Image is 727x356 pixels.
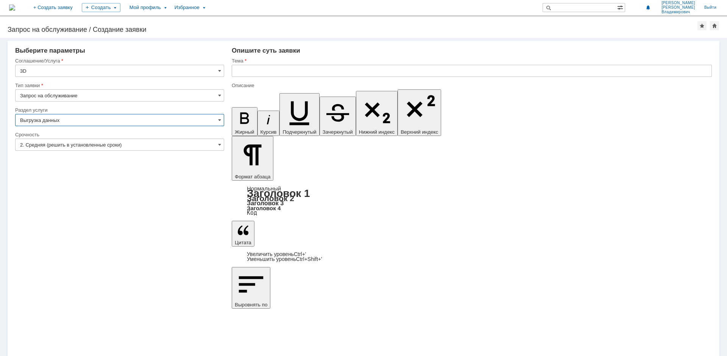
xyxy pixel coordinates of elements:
a: Заголовок 2 [247,194,294,203]
button: Верхний индекс [398,89,441,136]
button: Нижний индекс [356,91,398,136]
span: Ctrl+' [294,251,306,257]
span: Выровнять по [235,302,267,308]
span: Нижний индекс [359,129,395,135]
span: Владимирович [661,10,695,14]
a: Increase [247,251,306,257]
span: [PERSON_NAME] [661,5,695,10]
span: Верхний индекс [401,129,438,135]
a: Нормальный [247,185,281,192]
button: Курсив [257,111,280,136]
div: Сделать домашней страницей [710,21,719,30]
div: Создать [82,3,120,12]
span: Расширенный поиск [617,3,625,11]
span: Зачеркнутый [323,129,353,135]
button: Подчеркнутый [279,93,319,136]
div: Срочность [15,132,223,137]
a: Перейти на домашнюю страницу [9,5,15,11]
a: Заголовок 1 [247,187,310,199]
span: Подчеркнутый [282,129,316,135]
button: Цитата [232,221,254,247]
button: Выровнять по [232,267,270,309]
span: Ctrl+Shift+' [296,256,322,262]
div: Тип заявки [15,83,223,88]
div: Описание [232,83,710,88]
span: Выберите параметры [15,47,85,54]
div: Формат абзаца [232,186,712,215]
span: Опишите суть заявки [232,47,300,54]
a: Заголовок 4 [247,205,281,211]
div: Соглашение/Услуга [15,58,223,63]
a: Decrease [247,256,322,262]
div: Добавить в избранное [697,21,707,30]
img: logo [9,5,15,11]
span: Курсив [261,129,277,135]
div: Запрос на обслуживание / Создание заявки [8,26,697,33]
span: [PERSON_NAME] [661,1,695,5]
span: Жирный [235,129,254,135]
button: Жирный [232,107,257,136]
a: Заголовок 3 [247,200,284,206]
div: Раздел услуги [15,108,223,112]
div: Цитата [232,252,712,262]
span: Формат абзаца [235,174,270,180]
a: Код [247,209,257,216]
div: Тема [232,58,710,63]
button: Зачеркнутый [320,97,356,136]
span: Цитата [235,240,251,245]
button: Формат абзаца [232,136,273,181]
